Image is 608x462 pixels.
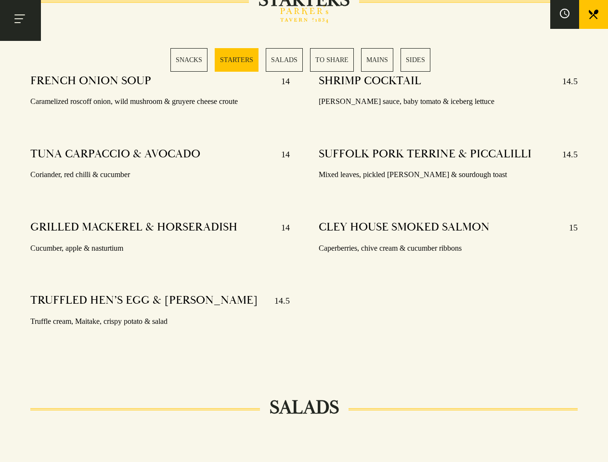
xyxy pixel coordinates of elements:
p: [PERSON_NAME] sauce, baby tomato & iceberg lettuce [319,95,578,109]
h4: SUFFOLK PORK TERRINE & PICCALILLI [319,147,531,162]
a: 3 / 6 [266,48,303,72]
h4: TRUFFLED HEN’S EGG & [PERSON_NAME] [30,293,258,308]
p: Cucumber, apple & nasturtium [30,242,289,256]
p: Caperberries, chive cream & cucumber ribbons [319,242,578,256]
h4: CLEY HOUSE SMOKED SALMON [319,220,490,235]
p: Caramelized roscoff onion, wild mushroom & gruyere cheese croute [30,95,289,109]
p: 14 [272,220,290,235]
a: 2 / 6 [215,48,259,72]
p: 15 [559,220,578,235]
p: Coriander, red chilli & cucumber [30,168,289,182]
h2: SALADS [260,396,349,419]
p: 14.5 [553,147,578,162]
a: 4 / 6 [310,48,354,72]
a: 1 / 6 [170,48,207,72]
p: 14 [272,147,290,162]
h4: TUNA CARPACCIO & AVOCADO [30,147,200,162]
a: 5 / 6 [361,48,393,72]
p: Mixed leaves, pickled [PERSON_NAME] & sourdough toast [319,168,578,182]
h4: GRILLED MACKEREL & HORSERADISH [30,220,237,235]
p: 14.5 [265,293,290,308]
p: Truffle cream, Maitake, crispy potato & salad [30,315,289,329]
a: 6 / 6 [401,48,430,72]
